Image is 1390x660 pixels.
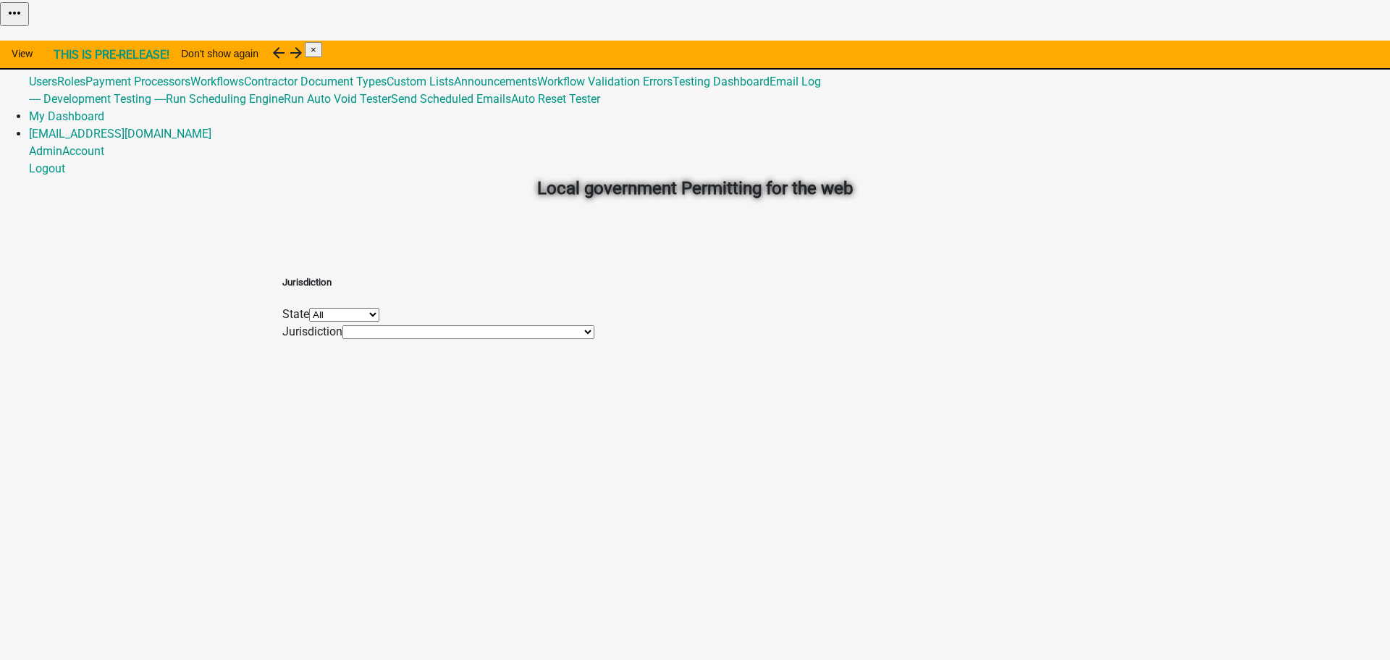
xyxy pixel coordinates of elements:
h5: Jurisdiction [282,275,594,290]
strong: THIS IS PRE-RELEASE! [54,48,169,62]
i: arrow_forward [287,44,305,62]
label: State [282,307,309,321]
label: Jurisdiction [282,325,342,338]
h2: Local government Permitting for the web [293,175,1097,201]
button: Don't show again [169,41,270,67]
i: arrow_back [270,44,287,62]
button: Close [305,42,322,57]
span: × [311,44,316,55]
